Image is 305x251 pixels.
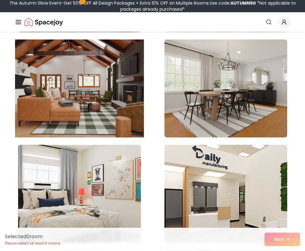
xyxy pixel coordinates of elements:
img: Room room-16 [164,39,287,137]
img: Room room-15 [15,37,144,140]
nav: Global [15,12,290,32]
img: Room room-17 [18,145,141,243]
img: Spacejoy Logo [25,16,63,28]
img: Room room-18 [164,145,287,243]
p: Please select at least 5 rooms [5,241,60,246]
p: Selected 0 room [5,233,60,240]
a: Spacejoy [25,16,63,28]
